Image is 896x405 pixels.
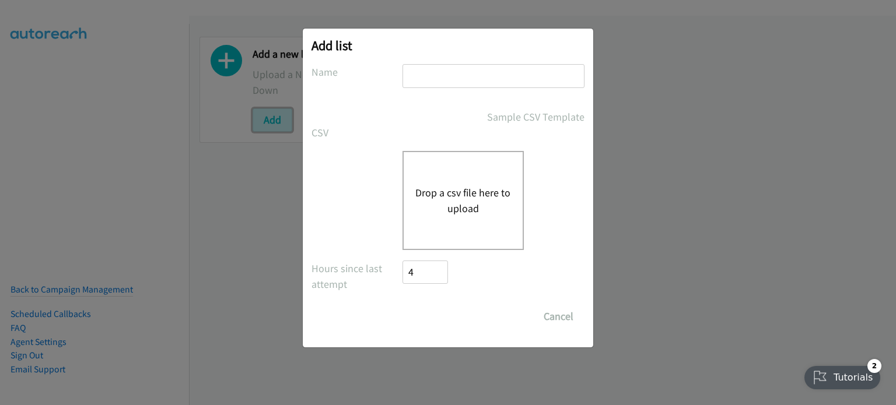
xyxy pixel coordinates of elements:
iframe: Checklist [797,354,887,396]
a: Sample CSV Template [487,109,584,125]
h2: Add list [311,37,584,54]
label: Name [311,64,402,80]
button: Drop a csv file here to upload [415,185,511,216]
button: Cancel [533,305,584,328]
label: CSV [311,125,402,140]
label: Hours since last attempt [311,260,402,292]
